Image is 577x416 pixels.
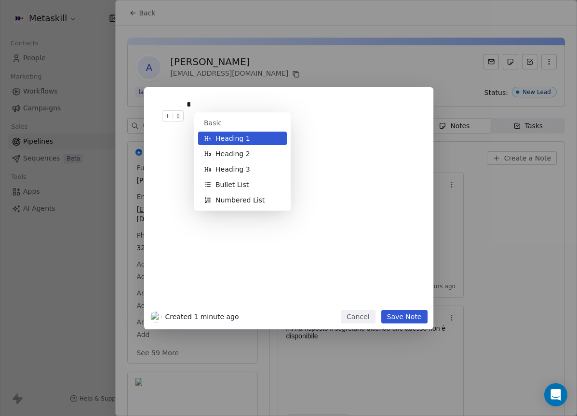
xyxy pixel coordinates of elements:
[198,162,287,176] button: Heading 3
[198,178,287,191] button: Bullet List
[381,310,428,323] button: Save Note
[215,195,265,205] span: Numbered List
[215,164,250,174] span: Heading 3
[215,134,250,143] span: Heading 1
[198,132,287,145] button: Heading 1
[215,180,249,189] span: Bullet List
[204,118,281,128] span: Basic
[198,193,287,207] button: Numbered List
[150,311,161,322] img: 9b69b385-5d6e-4fa5-8b6c-be443c949c58
[215,149,250,159] span: Heading 2
[198,147,287,161] button: Heading 2
[165,312,239,322] span: Created 1 minute ago
[341,310,375,323] button: Cancel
